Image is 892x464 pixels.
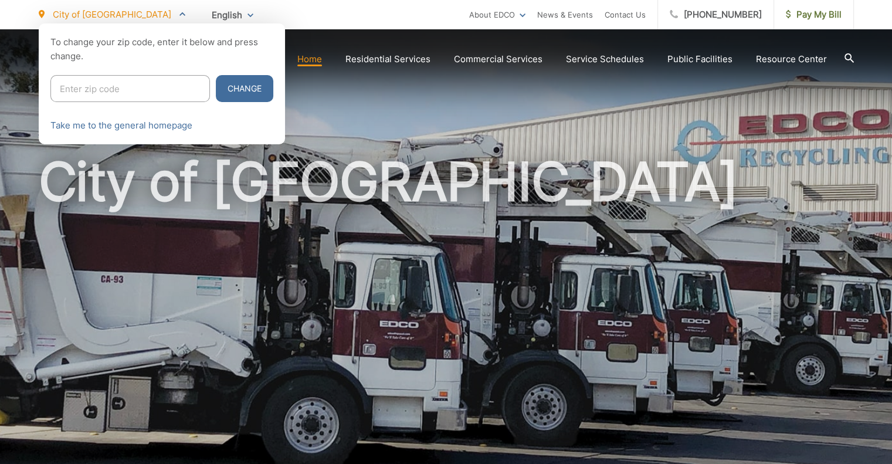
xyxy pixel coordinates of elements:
a: Take me to the general homepage [50,118,192,133]
a: About EDCO [469,8,525,22]
button: Change [216,75,273,102]
p: To change your zip code, enter it below and press change. [50,35,273,63]
span: Pay My Bill [786,8,842,22]
input: Enter zip code [50,75,210,102]
a: News & Events [537,8,593,22]
a: Contact Us [605,8,646,22]
span: English [203,5,262,25]
span: City of [GEOGRAPHIC_DATA] [53,9,171,20]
